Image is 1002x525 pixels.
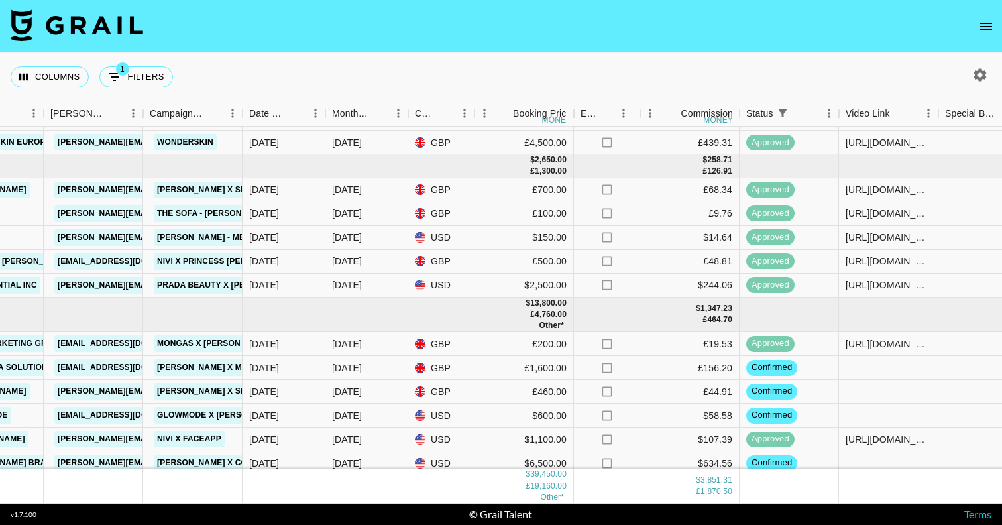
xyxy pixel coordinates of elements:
[154,359,414,376] a: [PERSON_NAME] X MTR (Eastern Masala) [DATE] Campaign
[408,356,474,380] div: GBP
[513,101,571,127] div: Booking Price
[306,103,325,123] button: Menu
[249,255,279,268] div: 09/06/2025
[640,178,740,202] div: £68.34
[332,337,362,351] div: Aug '25
[332,361,362,375] div: Aug '25
[640,131,740,154] div: £439.31
[370,104,388,123] button: Sort
[474,274,574,298] div: $2,500.00
[792,104,810,123] button: Sort
[116,62,129,76] span: 1
[640,404,740,428] div: $58.58
[707,166,732,177] div: 126.91
[408,226,474,250] div: USD
[24,103,44,123] button: Menu
[249,231,279,244] div: 10/07/2025
[154,431,225,447] a: Nivi x FaceApp
[54,455,270,471] a: [PERSON_NAME][EMAIL_ADDRESS][DOMAIN_NAME]
[846,136,931,149] div: https://www.instagram.com/reel/DLIQJrVKfwJ/
[332,278,362,292] div: Jul '25
[746,137,795,149] span: approved
[846,255,931,268] div: https://www.tiktok.com/@nivii06tiktok/video/7532527533175213334?_t=ZN-8yR3exBlL1j&_r=1
[890,104,909,123] button: Sort
[474,226,574,250] div: $150.00
[455,103,474,123] button: Menu
[54,335,203,352] a: [EMAIL_ADDRESS][DOMAIN_NAME]
[839,101,938,127] div: Video Link
[918,103,938,123] button: Menu
[332,255,362,268] div: Jul '25
[408,332,474,356] div: GBP
[746,255,795,268] span: approved
[703,154,708,166] div: $
[54,359,203,376] a: [EMAIL_ADDRESS][DOMAIN_NAME]
[249,337,279,351] div: 13/08/2025
[964,508,991,520] a: Terms
[332,183,362,196] div: Jul '25
[973,13,999,40] button: open drawer
[574,101,640,127] div: Expenses: Remove Commission?
[408,101,474,127] div: Currency
[99,66,173,87] button: Show filters
[474,356,574,380] div: £1,600.00
[54,253,203,270] a: [EMAIL_ADDRESS][DOMAIN_NAME]
[640,226,740,250] div: $14.64
[105,104,123,123] button: Sort
[249,278,279,292] div: 26/06/2025
[535,166,567,177] div: 1,300.00
[474,428,574,451] div: $1,100.00
[408,451,474,475] div: USD
[415,101,436,127] div: Currency
[123,103,143,123] button: Menu
[746,231,795,244] span: approved
[530,309,535,320] div: £
[846,207,931,220] div: https://www.instagram.com/reel/DMKcAHDMPUY/?igsh=MW1tNWgzY29kaWZrcA%3D%3D
[746,409,797,422] span: confirmed
[44,101,143,127] div: Booker
[11,66,89,87] button: Select columns
[249,183,279,196] div: 11/07/2025
[154,229,280,246] a: [PERSON_NAME] - MEMORIES
[746,385,797,398] span: confirmed
[54,134,270,150] a: [PERSON_NAME][EMAIL_ADDRESS][DOMAIN_NAME]
[204,104,223,123] button: Sort
[54,229,270,246] a: [PERSON_NAME][EMAIL_ADDRESS][DOMAIN_NAME]
[54,277,339,294] a: [PERSON_NAME][EMAIL_ADDRESS][PERSON_NAME][DOMAIN_NAME]
[11,9,143,41] img: Grail Talent
[143,101,243,127] div: Campaign (Type)
[696,486,700,497] div: £
[249,101,287,127] div: Date Created
[846,231,931,244] div: https://www.instagram.com/p/DMGVdtjsnTd/
[388,103,408,123] button: Menu
[154,407,288,424] a: Glowmode x [PERSON_NAME]
[474,178,574,202] div: £700.00
[249,207,279,220] div: 11/07/2025
[700,486,732,497] div: 1,870.50
[332,231,362,244] div: Jul '25
[154,134,217,150] a: WonderSkin
[249,433,279,446] div: 18/07/2025
[703,116,733,124] div: money
[640,274,740,298] div: $244.06
[154,277,401,294] a: Prada Beauty x [PERSON_NAME] - Paradoxe Campaign
[332,136,362,149] div: Jun '25
[408,404,474,428] div: USD
[474,250,574,274] div: £500.00
[474,404,574,428] div: $600.00
[542,116,572,124] div: money
[249,457,279,470] div: 23/07/2025
[773,104,792,123] button: Show filters
[150,101,204,127] div: Campaign (Type)
[223,103,243,123] button: Menu
[846,433,931,446] div: https://www.instagram.com/reel/DNQie5Ns1bB/?igsh=MWhyZzQ4ZGlvN2F6aw%3D%3D
[703,314,708,325] div: £
[696,475,700,486] div: $
[640,202,740,226] div: £9.76
[700,303,732,314] div: 1,347.23
[54,205,270,222] a: [PERSON_NAME][EMAIL_ADDRESS][DOMAIN_NAME]
[535,154,567,166] div: 2,650.00
[54,182,270,198] a: [PERSON_NAME][EMAIL_ADDRESS][DOMAIN_NAME]
[249,385,279,398] div: 25/08/2025
[707,314,732,325] div: 464.70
